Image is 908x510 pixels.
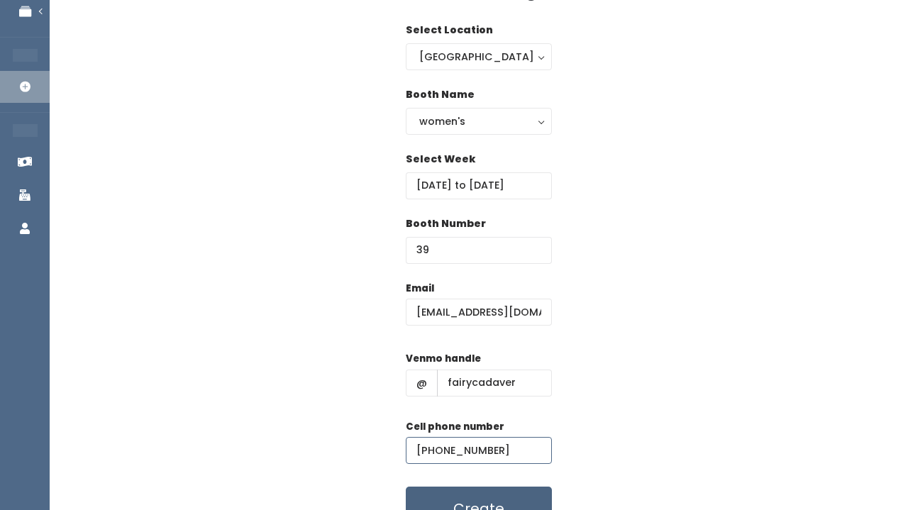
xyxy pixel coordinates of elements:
[406,152,475,167] label: Select Week
[406,87,475,102] label: Booth Name
[406,352,481,366] label: Venmo handle
[406,172,552,199] input: Select week
[406,370,438,397] span: @
[406,43,552,70] button: [GEOGRAPHIC_DATA]
[406,216,486,231] label: Booth Number
[406,23,493,38] label: Select Location
[406,420,504,434] label: Cell phone number
[406,237,552,264] input: Booth Number
[419,49,538,65] div: [GEOGRAPHIC_DATA]
[406,299,552,326] input: @ .
[406,437,552,464] input: (___) ___-____
[406,108,552,135] button: women's
[419,113,538,129] div: women's
[406,282,434,296] label: Email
